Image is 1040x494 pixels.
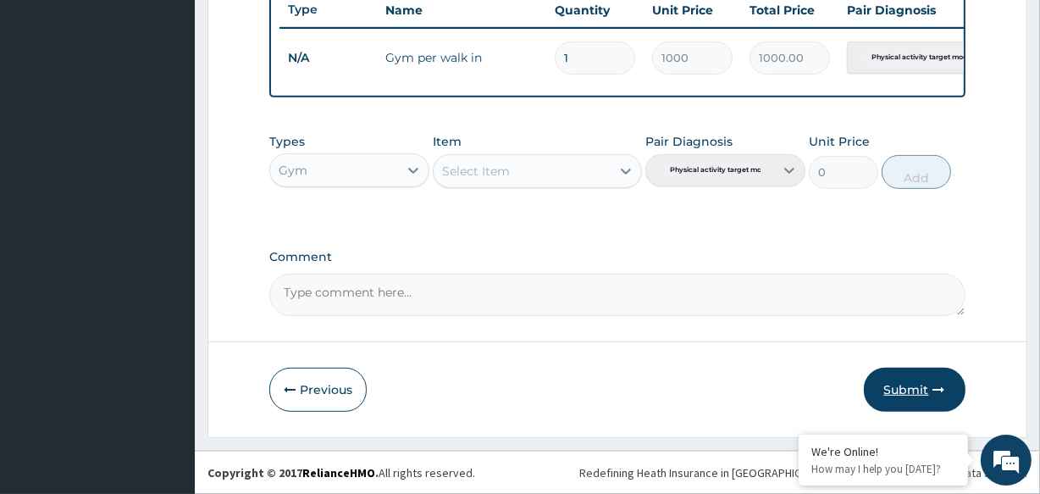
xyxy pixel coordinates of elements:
[279,162,307,179] div: Gym
[433,133,462,150] label: Item
[442,163,510,180] div: Select Item
[278,8,318,49] div: Minimize live chat window
[811,462,955,476] p: How may I help you today?
[645,133,733,150] label: Pair Diagnosis
[269,135,305,149] label: Types
[279,42,377,74] td: N/A
[8,321,323,380] textarea: Type your message and hit 'Enter'
[207,465,379,480] strong: Copyright © 2017 .
[882,155,951,189] button: Add
[31,85,69,127] img: d_794563401_company_1708531726252_794563401
[98,142,234,314] span: We're online!
[809,133,870,150] label: Unit Price
[864,368,965,412] button: Submit
[269,368,367,412] button: Previous
[302,465,375,480] a: RelianceHMO
[811,444,955,459] div: We're Online!
[88,95,285,117] div: Chat with us now
[579,464,1027,481] div: Redefining Heath Insurance in [GEOGRAPHIC_DATA] using Telemedicine and Data Science!
[377,41,546,75] td: Gym per walk in
[269,250,965,264] label: Comment
[195,451,1040,494] footer: All rights reserved.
